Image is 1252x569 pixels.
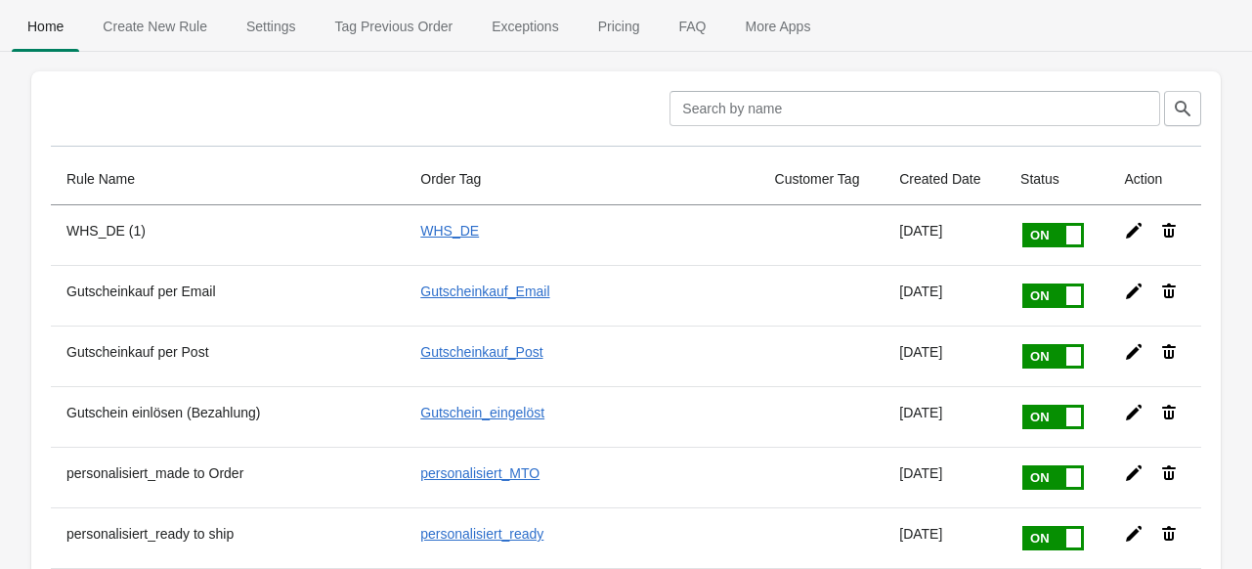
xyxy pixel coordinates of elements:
th: Order Tag [405,153,758,205]
a: Gutscheinkauf_Email [420,284,549,299]
span: Pricing [583,9,656,44]
th: personalisiert_made to Order [51,447,405,507]
input: Search by name [669,91,1160,126]
a: Gutschein_eingelöst [420,405,544,420]
span: FAQ [663,9,721,44]
button: Create_New_Rule [83,1,227,52]
span: More Apps [729,9,826,44]
td: [DATE] [884,205,1005,265]
th: Action [1108,153,1201,205]
span: Home [12,9,79,44]
th: Status [1005,153,1108,205]
span: Exceptions [476,9,574,44]
td: [DATE] [884,507,1005,568]
th: Gutscheinkauf per Email [51,265,405,326]
th: Created Date [884,153,1005,205]
td: [DATE] [884,326,1005,386]
span: Tag Previous Order [320,9,469,44]
th: personalisiert_ready to ship [51,507,405,568]
th: Gutscheinkauf per Post [51,326,405,386]
td: [DATE] [884,447,1005,507]
th: Customer Tag [759,153,885,205]
a: Gutscheinkauf_Post [420,344,542,360]
th: Rule Name [51,153,405,205]
a: personalisiert_ready [420,526,543,542]
td: [DATE] [884,265,1005,326]
span: Settings [231,9,312,44]
span: Create New Rule [87,9,223,44]
button: Settings [227,1,316,52]
td: [DATE] [884,386,1005,447]
a: personalisiert_MTO [420,465,540,481]
a: WHS_DE [420,223,479,239]
button: Home [8,1,83,52]
th: WHS_DE (1) [51,205,405,265]
th: Gutschein einlösen (Bezahlung) [51,386,405,447]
